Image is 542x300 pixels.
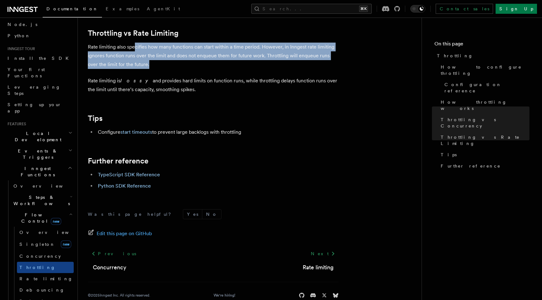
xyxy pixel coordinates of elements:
[202,209,221,219] button: No
[88,229,152,238] a: Edit this page on GitHub
[5,130,68,143] span: Local Development
[19,265,56,270] span: Throttling
[5,163,74,180] button: Inngest Functions
[106,6,139,11] span: Examples
[441,134,529,147] span: Throttling vs Rate Limiting
[438,114,529,132] a: Throttling vs Concurrency
[88,114,103,123] a: Tips
[120,129,152,135] a: start timeouts
[102,2,143,17] a: Examples
[98,183,151,189] a: Python SDK Reference
[17,262,74,273] a: Throttling
[8,56,72,61] span: Install the SDK
[441,152,457,158] span: Tips
[5,53,74,64] a: Install the SDK
[88,29,178,38] a: Throttling vs Rate Limiting
[61,241,71,248] span: new
[88,43,339,69] p: Rate limiting also specifies how many functions can start within a time period. However, in Innge...
[51,218,61,225] span: new
[88,248,140,259] a: Previous
[98,172,160,178] a: TypeScript SDK Reference
[5,145,74,163] button: Events & Triggers
[437,53,473,59] span: Throttling
[303,263,334,272] a: Rate limiting
[5,165,68,178] span: Inngest Functions
[438,132,529,149] a: Throttling vs Rate Limiting
[120,78,153,84] em: lossy
[442,79,529,96] a: Configuration reference
[410,5,425,13] button: Toggle dark mode
[13,184,78,189] span: Overview
[8,102,61,113] span: Setting up your app
[5,148,68,160] span: Events & Triggers
[496,4,537,14] a: Sign Up
[19,230,84,235] span: Overview
[5,128,74,145] button: Local Development
[19,254,61,259] span: Concurrency
[19,287,65,292] span: Debouncing
[5,30,74,41] a: Python
[359,6,368,12] kbd: ⌘K
[17,227,74,238] a: Overview
[434,40,529,50] h4: On this page
[19,276,73,281] span: Rate limiting
[88,157,148,165] a: Further reference
[436,4,493,14] a: Contact sales
[441,163,501,169] span: Further reference
[11,180,74,192] a: Overview
[5,99,74,116] a: Setting up your app
[307,248,339,259] a: Next
[438,96,529,114] a: How throttling works
[5,64,74,81] a: Your first Functions
[11,192,74,209] button: Steps & Workflows
[147,6,180,11] span: AgentKit
[93,263,126,272] a: Concurrency
[88,76,339,94] p: Rate limiting is and provides hard limits on function runs, while throttling delays function runs...
[8,85,61,96] span: Leveraging Steps
[183,209,202,219] button: Yes
[438,160,529,172] a: Further reference
[11,209,74,227] button: Flow Controlnew
[214,293,235,298] a: We're hiring!
[97,229,152,238] span: Edit this page on GitHub
[46,6,98,11] span: Documentation
[17,273,74,284] a: Rate limiting
[441,116,529,129] span: Throttling vs Concurrency
[438,61,529,79] a: How to configure throttling
[441,99,529,111] span: How throttling works
[5,122,26,127] span: Features
[5,81,74,99] a: Leveraging Steps
[5,46,35,51] span: Inngest tour
[17,284,74,296] a: Debouncing
[19,242,55,247] span: Singleton
[17,251,74,262] a: Concurrency
[8,22,37,27] span: Node.js
[438,149,529,160] a: Tips
[11,212,69,224] span: Flow Control
[251,4,372,14] button: Search...⌘K
[96,128,339,137] li: Configure to prevent large backlogs with throttling
[441,64,529,76] span: How to configure throttling
[88,211,175,217] p: Was this page helpful?
[434,50,529,61] a: Throttling
[17,238,74,251] a: Singletonnew
[11,194,70,207] span: Steps & Workflows
[444,81,529,94] span: Configuration reference
[8,33,30,38] span: Python
[143,2,184,17] a: AgentKit
[43,2,102,18] a: Documentation
[88,293,150,298] div: © 2025 Inngest Inc. All rights reserved.
[8,67,45,78] span: Your first Functions
[5,19,74,30] a: Node.js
